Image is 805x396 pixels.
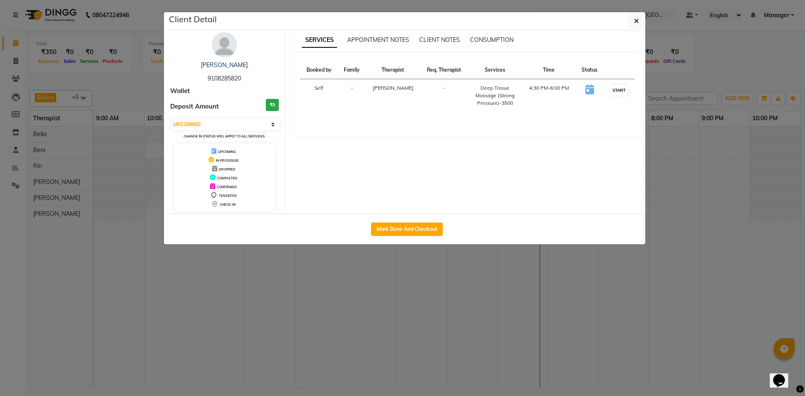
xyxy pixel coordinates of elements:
td: Self [300,79,338,112]
th: Req. Therapist [420,61,468,79]
a: [PERSON_NAME] [201,61,248,69]
td: - [338,79,366,112]
span: TENTATIVE [219,194,237,198]
h3: ₹0 [266,99,279,111]
button: Mark Done And Checkout [371,223,443,236]
td: - [420,79,468,112]
span: 9108285820 [208,75,241,82]
th: Time [522,61,576,79]
span: Wallet [170,86,190,96]
h5: Client Detail [169,13,217,26]
span: [PERSON_NAME] [373,85,413,91]
span: CONSUMPTION [470,36,514,44]
span: IN PROGRESS [216,158,239,163]
span: CLIENT NOTES [419,36,460,44]
span: UPCOMING [218,150,236,154]
th: Therapist [366,61,420,79]
th: Status [576,61,604,79]
span: APPOINTMENT NOTES [347,36,409,44]
th: Booked by [300,61,338,79]
th: Services [468,61,522,79]
span: SERVICES [302,33,337,48]
span: CONFIRMED [217,185,237,189]
button: START [610,85,628,96]
div: Deep Tissue Massage (Strong Pressure)-3500 [473,84,517,107]
span: Deposit Amount [170,102,219,111]
th: Family [338,61,366,79]
span: DROPPED [219,167,235,171]
span: CHECK-IN [220,202,236,207]
span: COMPLETED [217,176,237,180]
td: 4:30 PM-6:00 PM [522,79,576,112]
iframe: chat widget [770,362,797,388]
img: avatar [212,32,237,57]
small: Change in status will apply to all services. [184,134,265,138]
